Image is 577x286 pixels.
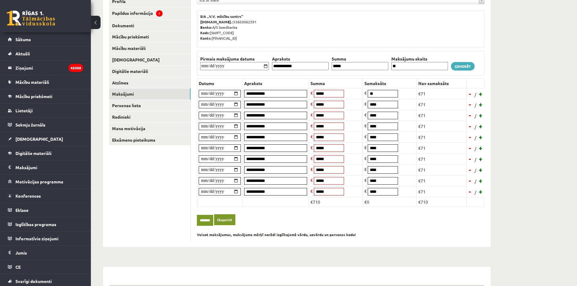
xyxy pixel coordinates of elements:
span: € [310,188,313,194]
span: Jumis [15,250,27,255]
th: Summa [309,78,363,88]
a: Izglītības programas [8,217,83,231]
a: - [467,100,473,109]
span: € [310,166,313,172]
b: Konts: [200,36,212,41]
a: Mācību priekšmeti [109,31,191,42]
a: + [478,176,484,185]
a: Mana motivācija [109,123,191,134]
a: Mācību priekšmeti [8,89,83,103]
span: Konferences [15,193,41,199]
span: € [310,112,313,117]
b: Kods: [200,30,210,35]
a: Eksāmenu pieteikums [109,134,191,146]
a: Jumis [8,246,83,260]
td: €71 [417,164,466,175]
a: + [478,111,484,120]
span: € [364,134,367,139]
span: € [364,177,367,183]
a: Motivācijas programma [8,175,83,189]
span: € [310,123,313,128]
a: Sākums [8,32,83,46]
a: + [478,143,484,153]
th: Apraksts [270,56,330,62]
span: € [310,177,313,183]
span: Izglītības programas [15,222,56,227]
span: Motivācijas programma [15,179,63,184]
b: Veicot maksājumus, maksājuma mērķī norādi izglītojamā vārdu, uzvārdu un personas kodu! [197,232,356,237]
span: € [310,134,313,139]
a: Ziņojumi45088 [8,61,83,75]
span: € [364,90,367,96]
a: Personas lieta [109,100,191,111]
span: / [474,102,477,108]
a: Informatīvie ziņojumi [8,232,83,245]
span: € [364,188,367,194]
span: Aktuāli [15,51,30,56]
a: - [467,111,473,120]
a: Radinieki [109,111,191,123]
p: 53603062391 A/S Swedbanka [SWIFT_CODE] [FINANCIAL_ID] [200,14,481,41]
span: € [310,145,313,150]
a: Aktuāli [8,47,83,61]
span: Mācību materiāli [15,79,49,85]
a: + [478,165,484,174]
a: Digitālie materiāli [109,66,191,77]
a: Dokumenti [109,20,191,31]
a: - [467,122,473,131]
b: SIA „V.V. mācību centrs” [200,14,244,19]
span: Sekmju žurnāls [15,122,45,127]
td: €710 [309,197,363,207]
span: Lietotāji [15,108,33,113]
a: Konferences [8,189,83,203]
td: €71 [417,88,466,99]
a: Eksportēt [214,214,235,225]
th: Maksājumu skaits [390,56,449,62]
th: Summa [330,56,390,62]
span: € [310,90,313,96]
td: €71 [417,153,466,164]
th: Pirmais maksājuma datums [199,56,270,62]
td: €0 [363,197,417,207]
a: [DEMOGRAPHIC_DATA] [8,132,83,146]
legend: Ziņojumi [15,61,83,75]
td: €71 [417,132,466,143]
span: Mācību priekšmeti [15,94,52,99]
td: €710 [417,197,466,207]
span: / [474,146,477,152]
a: Lietotāji [8,104,83,117]
a: CE [8,260,83,274]
a: - [467,154,473,163]
a: - [467,176,473,185]
td: €71 [417,110,466,121]
span: ! [156,10,163,17]
a: Ģenerēt [451,62,475,71]
a: Eklase [8,203,83,217]
a: Maksājumi [8,160,83,174]
a: Rīgas 1. Tālmācības vidusskola [7,11,55,26]
span: € [364,145,367,150]
a: [DEMOGRAPHIC_DATA] [109,54,191,65]
th: Nav samaksāts [417,78,466,88]
span: / [474,135,477,141]
i: 45088 [68,64,83,72]
b: [DOMAIN_NAME].: [200,19,233,24]
a: Mācību materiāli [8,75,83,89]
span: / [474,178,477,185]
a: + [478,154,484,163]
a: Papildus informācija! [109,7,191,20]
span: / [474,156,477,163]
a: + [478,89,484,98]
a: - [467,187,473,196]
span: € [364,112,367,117]
th: Datums [197,78,243,88]
span: Svarīgi dokumenti [15,278,52,284]
span: / [474,113,477,119]
a: + [478,133,484,142]
td: €71 [417,121,466,132]
span: € [310,156,313,161]
a: Digitālie materiāli [8,146,83,160]
span: / [474,124,477,130]
a: Mācību materiāli [109,43,191,54]
a: - [467,133,473,142]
